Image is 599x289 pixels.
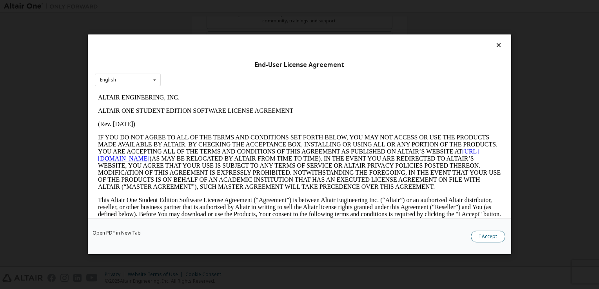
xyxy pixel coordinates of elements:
[3,3,406,10] p: ALTAIR ENGINEERING, INC.
[471,231,505,243] button: I Accept
[3,106,406,134] p: This Altair One Student Edition Software License Agreement (“Agreement”) is between Altair Engine...
[3,57,384,71] a: [URL][DOMAIN_NAME]
[93,231,141,236] a: Open PDF in New Tab
[100,78,116,82] div: English
[3,43,406,99] p: IF YOU DO NOT AGREE TO ALL OF THE TERMS AND CONDITIONS SET FORTH BELOW, YOU MAY NOT ACCESS OR USE...
[3,16,406,23] p: ALTAIR ONE STUDENT EDITION SOFTWARE LICENSE AGREEMENT
[3,30,406,37] p: (Rev. [DATE])
[95,61,504,69] div: End-User License Agreement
